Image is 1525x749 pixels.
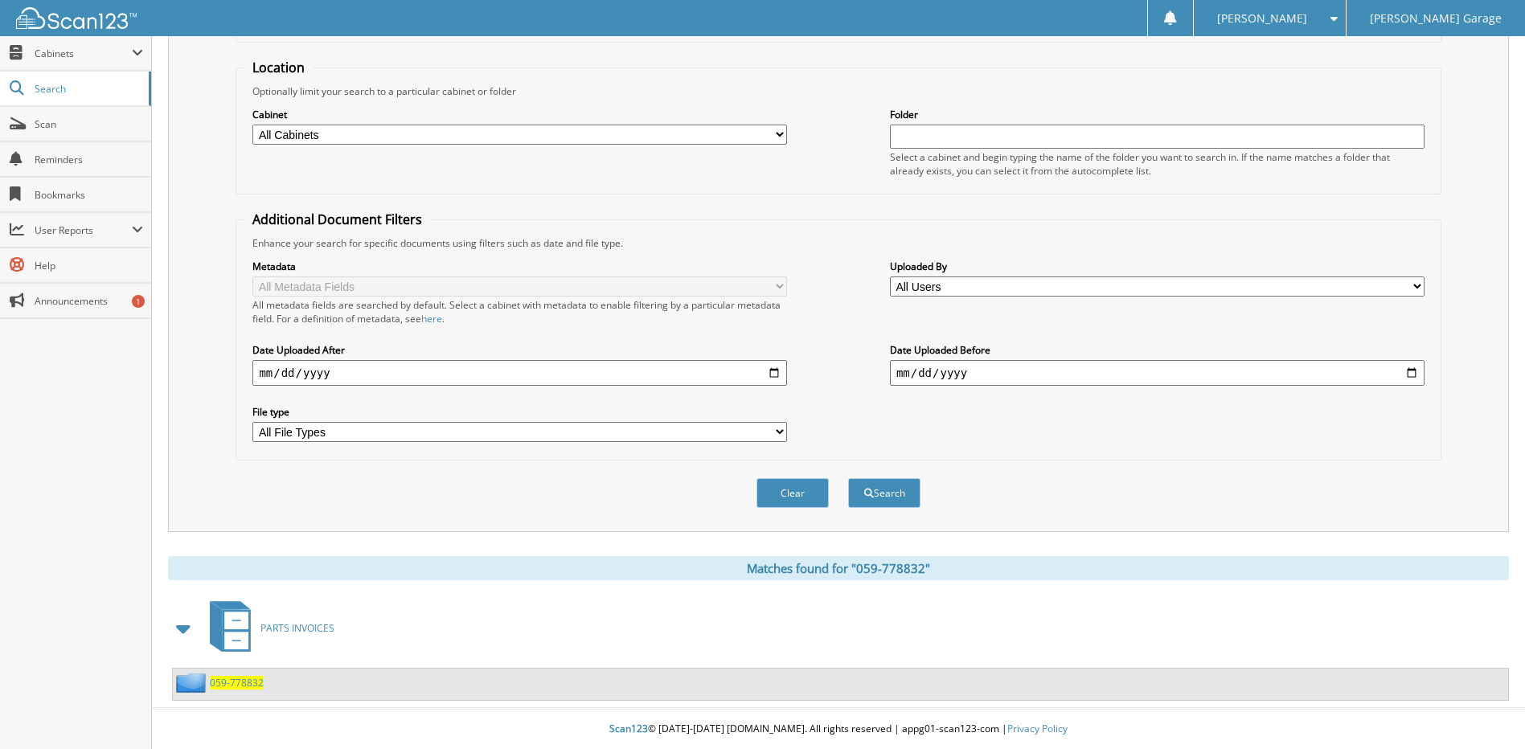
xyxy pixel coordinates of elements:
span: Help [35,259,143,272]
span: Reminders [35,153,143,166]
div: All metadata fields are searched by default. Select a cabinet with metadata to enable filtering b... [252,298,787,325]
label: Uploaded By [890,260,1425,273]
span: Scan123 [609,722,648,735]
span: Cabinets [35,47,132,60]
a: PARTS INVOICES [200,596,334,660]
a: here [421,312,442,325]
span: Search [35,82,141,96]
div: Select a cabinet and begin typing the name of the folder you want to search in. If the name match... [890,150,1425,178]
div: © [DATE]-[DATE] [DOMAIN_NAME]. All rights reserved | appg01-scan123-com | [152,710,1525,749]
legend: Additional Document Filters [244,211,430,228]
img: scan123-logo-white.svg [16,7,137,29]
div: Enhance your search for specific documents using filters such as date and file type. [244,236,1432,250]
span: [PERSON_NAME] Garage [1370,14,1502,23]
input: end [890,360,1425,386]
label: Folder [890,108,1425,121]
img: folder2.png [176,673,210,693]
label: File type [252,405,787,419]
label: Metadata [252,260,787,273]
label: Date Uploaded Before [890,343,1425,357]
a: 059-778832 [210,676,264,690]
span: [PERSON_NAME] [1217,14,1307,23]
a: Privacy Policy [1007,722,1068,735]
div: 1 [132,295,145,308]
div: Matches found for "059-778832" [168,556,1509,580]
span: Scan [35,117,143,131]
legend: Location [244,59,313,76]
button: Search [848,478,920,508]
div: Optionally limit your search to a particular cabinet or folder [244,84,1432,98]
button: Clear [756,478,829,508]
input: start [252,360,787,386]
span: User Reports [35,223,132,237]
label: Date Uploaded After [252,343,787,357]
label: Cabinet [252,108,787,121]
span: Bookmarks [35,188,143,202]
span: Announcements [35,294,143,308]
span: PARTS INVOICES [260,621,334,635]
